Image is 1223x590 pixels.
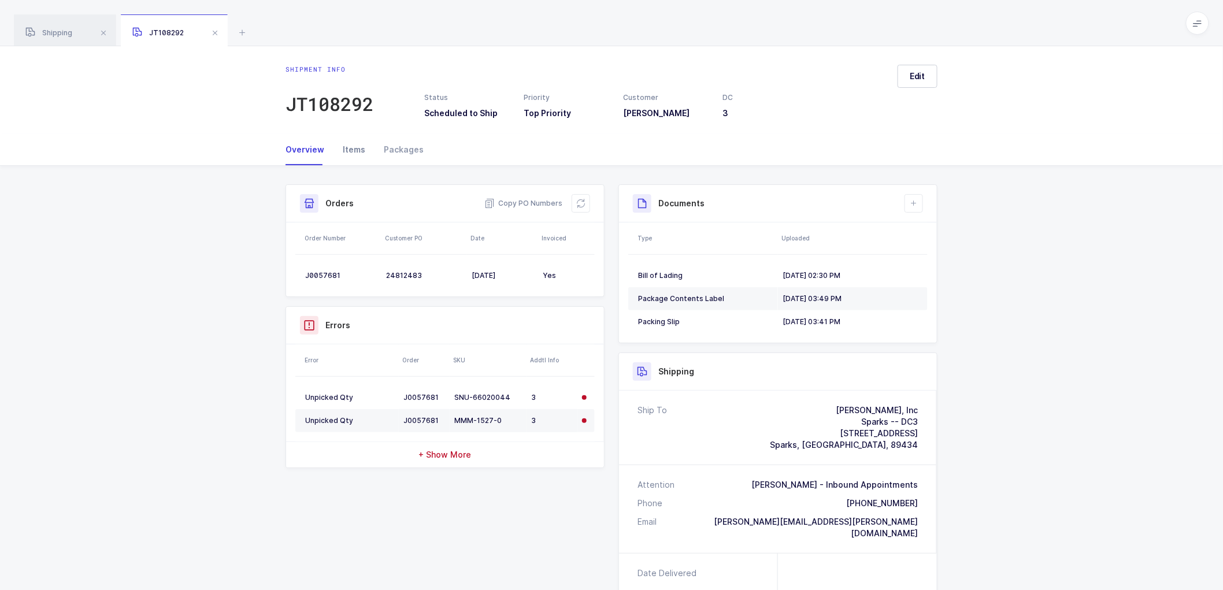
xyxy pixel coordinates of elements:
[658,366,694,377] h3: Shipping
[910,70,925,82] span: Edit
[531,393,573,402] div: 3
[305,355,395,365] div: Error
[531,416,573,425] div: 3
[638,516,657,539] div: Email
[781,233,924,243] div: Uploaded
[470,233,535,243] div: Date
[783,271,918,280] div: [DATE] 02:30 PM
[132,28,184,37] span: JT108292
[783,294,918,303] div: [DATE] 03:49 PM
[846,498,918,509] div: [PHONE_NUMBER]
[638,567,701,579] div: Date Delivered
[424,92,510,103] div: Status
[25,28,72,37] span: Shipping
[542,233,591,243] div: Invoiced
[657,516,918,539] div: [PERSON_NAME][EMAIL_ADDRESS][PERSON_NAME][DOMAIN_NAME]
[484,198,562,209] button: Copy PO Numbers
[385,233,464,243] div: Customer PO
[524,92,609,103] div: Priority
[624,107,709,119] h3: [PERSON_NAME]
[723,92,809,103] div: DC
[286,65,373,74] div: Shipment info
[424,107,510,119] h3: Scheduled to Ship
[403,416,445,425] div: J0057681
[624,92,709,103] div: Customer
[286,442,604,467] div: + Show More
[524,107,609,119] h3: Top Priority
[770,405,918,416] div: [PERSON_NAME], Inc
[638,405,667,451] div: Ship To
[770,416,918,428] div: Sparks -- DC3
[325,198,354,209] h3: Orders
[419,449,472,461] span: + Show More
[305,233,378,243] div: Order Number
[305,416,394,425] div: Unpicked Qty
[333,134,375,165] div: Items
[898,65,937,88] button: Edit
[402,355,446,365] div: Order
[454,393,522,402] div: SNU-66020044
[286,134,333,165] div: Overview
[375,134,424,165] div: Packages
[658,198,705,209] h3: Documents
[305,393,394,402] div: Unpicked Qty
[638,479,674,491] div: Attention
[638,317,773,326] div: Packing Slip
[723,107,809,119] h3: 3
[325,320,350,331] h3: Errors
[305,271,377,280] div: J0057681
[403,393,445,402] div: J0057681
[454,416,522,425] div: MMM-1527-0
[386,271,462,280] div: 24812483
[770,440,918,450] span: Sparks, [GEOGRAPHIC_DATA], 89434
[783,317,918,326] div: [DATE] 03:41 PM
[472,271,533,280] div: [DATE]
[453,355,523,365] div: SKU
[638,498,662,509] div: Phone
[638,233,774,243] div: Type
[530,355,574,365] div: Addtl Info
[751,479,918,491] div: [PERSON_NAME] - Inbound Appointments
[638,271,773,280] div: Bill of Lading
[770,428,918,439] div: [STREET_ADDRESS]
[638,294,773,303] div: Package Contents Label
[543,271,556,280] span: Yes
